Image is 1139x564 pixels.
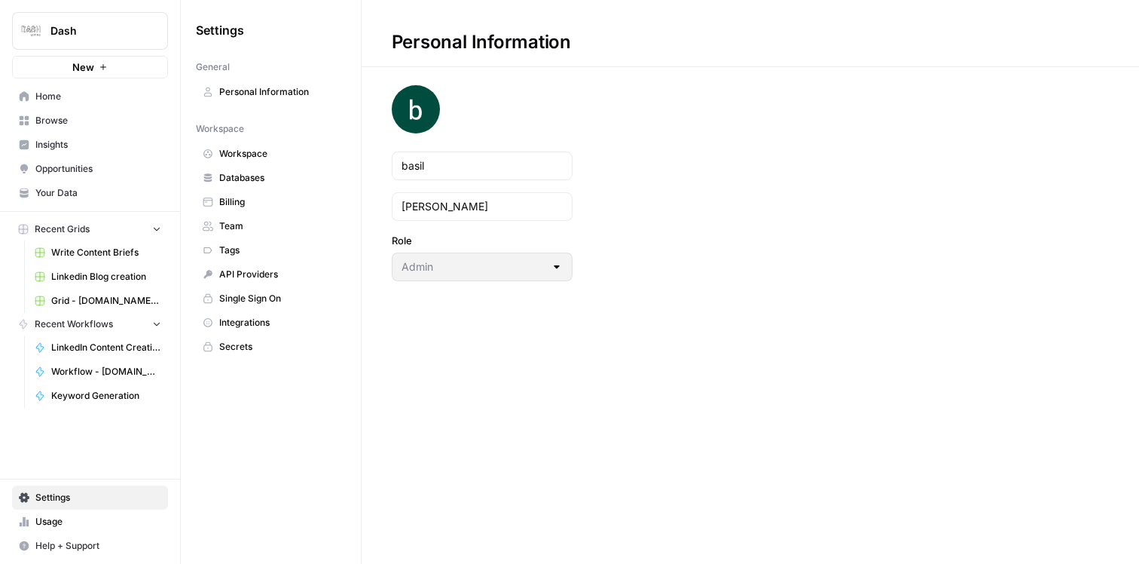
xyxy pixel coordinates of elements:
[196,60,230,74] span: General
[219,268,339,281] span: API Providers
[196,122,244,136] span: Workspace
[196,166,346,190] a: Databases
[50,23,142,38] span: Dash
[35,114,161,127] span: Browse
[219,195,339,209] span: Billing
[51,365,161,379] span: Workflow - [DOMAIN_NAME] Blog
[196,190,346,214] a: Billing
[51,389,161,403] span: Keyword Generation
[12,218,168,241] button: Recent Grids
[28,336,168,360] a: LinkedIn Content Creation
[219,219,339,233] span: Team
[28,289,168,313] a: Grid - [DOMAIN_NAME] Blog
[28,360,168,384] a: Workflow - [DOMAIN_NAME] Blog
[35,515,161,529] span: Usage
[219,292,339,305] span: Single Sign On
[219,147,339,161] span: Workspace
[51,294,161,308] span: Grid - [DOMAIN_NAME] Blog
[35,162,161,176] span: Opportunities
[196,287,346,311] a: Single Sign On
[35,317,113,331] span: Recent Workflows
[35,539,161,553] span: Help + Support
[196,142,346,166] a: Workspace
[12,56,168,78] button: New
[12,133,168,157] a: Insights
[219,171,339,185] span: Databases
[12,109,168,133] a: Browse
[35,90,161,103] span: Home
[196,262,346,287] a: API Providers
[196,80,346,104] a: Personal Information
[17,17,44,44] img: Dash Logo
[196,214,346,238] a: Team
[196,311,346,335] a: Integrations
[35,222,90,236] span: Recent Grids
[12,157,168,181] a: Opportunities
[12,313,168,336] button: Recent Workflows
[28,241,168,265] a: Write Content Briefs
[12,534,168,558] button: Help + Support
[35,491,161,504] span: Settings
[12,181,168,205] a: Your Data
[219,340,339,354] span: Secrets
[51,246,161,259] span: Write Content Briefs
[12,486,168,510] a: Settings
[392,233,573,248] label: Role
[51,270,161,284] span: Linkedin Blog creation
[219,244,339,257] span: Tags
[392,85,440,133] img: avatar
[28,265,168,289] a: Linkedin Blog creation
[362,30,601,54] div: Personal Information
[51,341,161,354] span: LinkedIn Content Creation
[196,238,346,262] a: Tags
[12,12,168,50] button: Workspace: Dash
[28,384,168,408] a: Keyword Generation
[12,84,168,109] a: Home
[12,510,168,534] a: Usage
[219,85,339,99] span: Personal Information
[196,335,346,359] a: Secrets
[196,21,244,39] span: Settings
[35,138,161,152] span: Insights
[35,186,161,200] span: Your Data
[72,60,94,75] span: New
[219,316,339,330] span: Integrations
